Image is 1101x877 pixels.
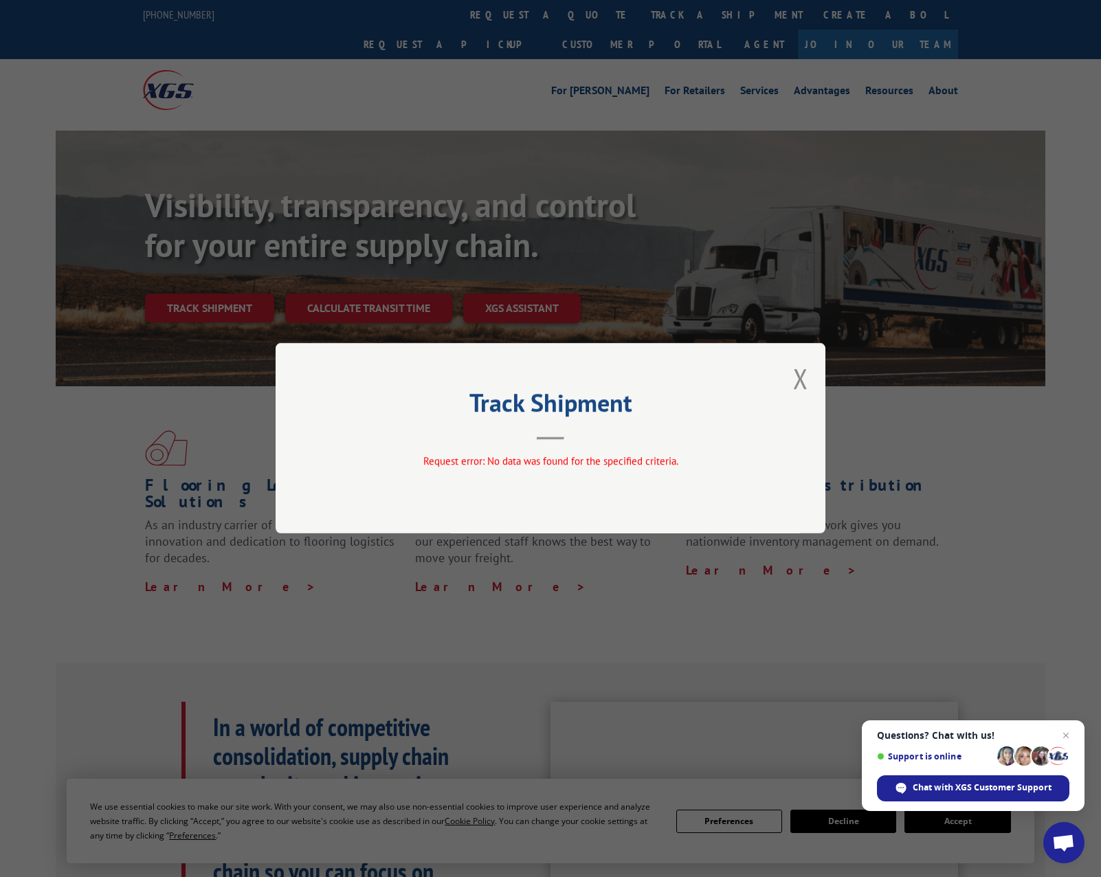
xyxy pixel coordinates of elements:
h2: Track Shipment [344,393,757,419]
span: Chat with XGS Customer Support [877,775,1069,801]
span: Request error: No data was found for the specified criteria. [423,455,678,468]
a: Open chat [1043,822,1085,863]
button: Close modal [793,360,808,397]
span: Questions? Chat with us! [877,730,1069,741]
span: Support is online [877,751,992,762]
span: Chat with XGS Customer Support [913,781,1052,794]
